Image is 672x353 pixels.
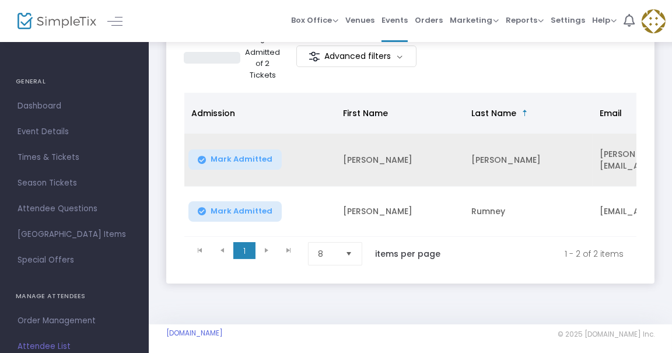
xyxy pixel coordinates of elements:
label: items per page [375,248,440,260]
td: [PERSON_NAME] [336,187,464,237]
span: Orders [415,5,443,35]
span: Special Offers [17,253,131,268]
a: [DOMAIN_NAME] [166,328,223,338]
span: Sortable [520,109,530,118]
span: Marketing [450,15,499,26]
span: © 2025 [DOMAIN_NAME] Inc. [558,330,654,339]
button: Mark Admitted [188,201,282,222]
span: First Name [343,107,388,119]
h4: GENERAL [16,70,133,93]
p: 0 Admitted of 2 Tickets [245,35,280,81]
span: Season Tickets [17,176,131,191]
td: [PERSON_NAME] [336,134,464,187]
span: Order Management [17,313,131,328]
button: Mark Admitted [188,149,282,170]
span: Page 1 [233,242,256,260]
kendo-pager-info: 1 - 2 of 2 items [465,242,624,265]
span: Settings [551,5,585,35]
td: [PERSON_NAME] [464,134,593,187]
button: Select [341,243,357,265]
span: Event Details [17,124,131,139]
m-button: Advanced filters [296,46,417,67]
span: Help [592,15,617,26]
img: filter [309,51,320,62]
span: Attendee Questions [17,201,131,216]
span: Times & Tickets [17,150,131,165]
div: Data table [184,93,636,237]
span: Email [600,107,622,119]
span: Mark Admitted [211,207,272,216]
span: Last Name [471,107,516,119]
span: Mark Admitted [211,155,272,164]
span: Events [381,5,408,35]
span: Box Office [291,15,338,26]
span: [GEOGRAPHIC_DATA] Items [17,227,131,242]
span: 8 [318,248,336,260]
span: Admission [191,107,235,119]
span: Venues [345,5,374,35]
span: Reports [506,15,544,26]
span: Dashboard [17,99,131,114]
td: Rumney [464,187,593,237]
h4: MANAGE ATTENDEES [16,285,133,308]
